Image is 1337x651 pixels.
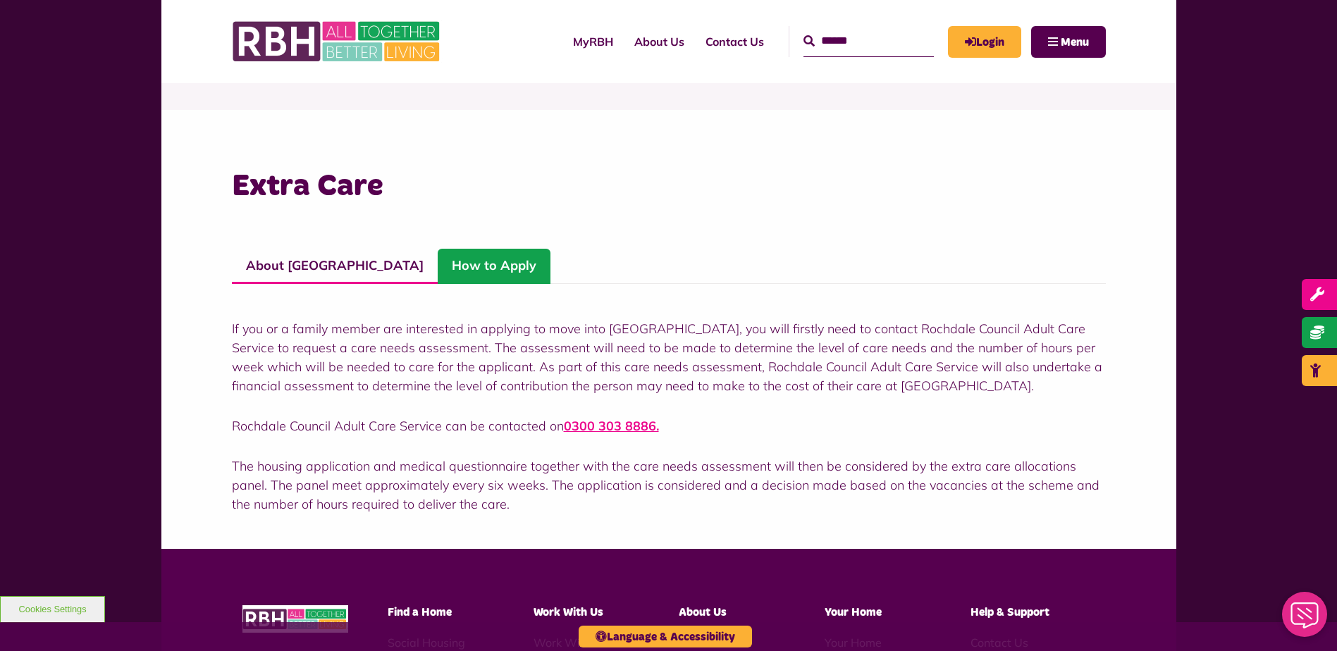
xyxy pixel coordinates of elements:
[534,607,603,618] span: Work With Us
[679,607,727,618] span: About Us
[695,23,775,61] a: Contact Us
[971,607,1049,618] span: Help & Support
[579,626,752,647] button: Language & Accessibility
[624,23,695,61] a: About Us
[438,249,550,284] a: How to Apply
[562,23,624,61] a: MyRBH
[232,166,1106,206] h3: Extra Care
[232,319,1106,395] p: If you or a family member are interested in applying to move into [GEOGRAPHIC_DATA], you will fir...
[242,605,348,633] img: RBH
[564,418,659,434] a: call 03003038886.
[948,26,1021,58] a: MyRBH
[803,26,934,56] input: Search
[232,416,1106,435] p: Rochdale Council Adult Care Service can be contacted on
[825,607,882,618] span: Your Home
[232,14,443,69] img: RBH
[388,607,452,618] span: Find a Home
[1274,588,1337,651] iframe: Netcall Web Assistant for live chat
[1031,26,1106,58] button: Navigation
[232,457,1106,514] p: The housing application and medical questionnaire together with the care needs assessment will th...
[1061,37,1089,48] span: Menu
[232,249,438,284] a: About [GEOGRAPHIC_DATA]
